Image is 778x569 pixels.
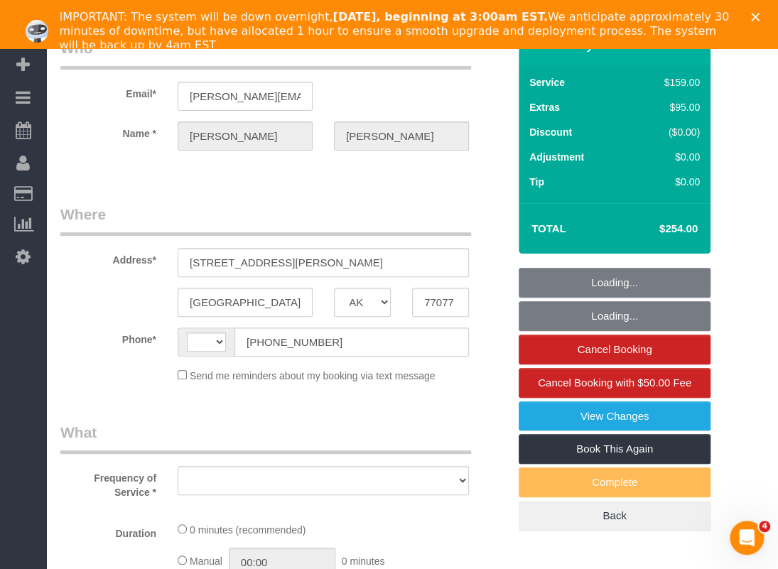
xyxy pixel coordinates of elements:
[730,521,764,555] iframe: Intercom live chat
[50,248,167,267] label: Address*
[60,204,471,236] legend: Where
[412,288,469,317] input: Zip Code*
[190,370,436,381] span: Send me reminders about my booking via text message
[234,327,469,357] input: Phone*
[519,434,711,464] a: Book This Again
[178,121,313,151] input: First Name*
[634,175,700,189] div: $0.00
[759,521,770,532] span: 4
[529,75,565,90] label: Service
[519,368,711,398] a: Cancel Booking with $50.00 Fee
[538,376,691,389] span: Cancel Booking with $50.00 Fee
[178,288,313,317] input: City*
[60,38,471,70] legend: Who
[60,10,730,53] div: IMPORTANT: The system will be down overnight, We anticipate approximately 30 minutes of downtime,...
[529,150,584,164] label: Adjustment
[50,327,167,347] label: Phone*
[26,20,48,43] img: Profile image for Ellie
[50,82,167,101] label: Email*
[529,125,572,139] label: Discount
[342,556,385,567] span: 0 minutes
[50,466,167,499] label: Frequency of Service *
[60,422,471,454] legend: What
[529,100,560,114] label: Extras
[190,524,306,536] span: 0 minutes (recommended)
[178,82,313,111] input: Email*
[634,75,700,90] div: $159.00
[529,175,544,189] label: Tip
[634,150,700,164] div: $0.00
[634,125,700,139] div: ($0.00)
[519,335,711,364] a: Cancel Booking
[519,401,711,431] a: View Changes
[50,521,167,541] label: Duration
[333,10,547,23] b: [DATE], beginning at 3:00am EST.
[519,501,711,531] a: Back
[190,556,222,567] span: Manual
[50,121,167,141] label: Name *
[634,100,700,114] div: $95.00
[531,222,566,234] strong: Total
[617,223,698,235] h4: $254.00
[334,121,469,151] input: Last Name*
[751,13,765,21] div: Close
